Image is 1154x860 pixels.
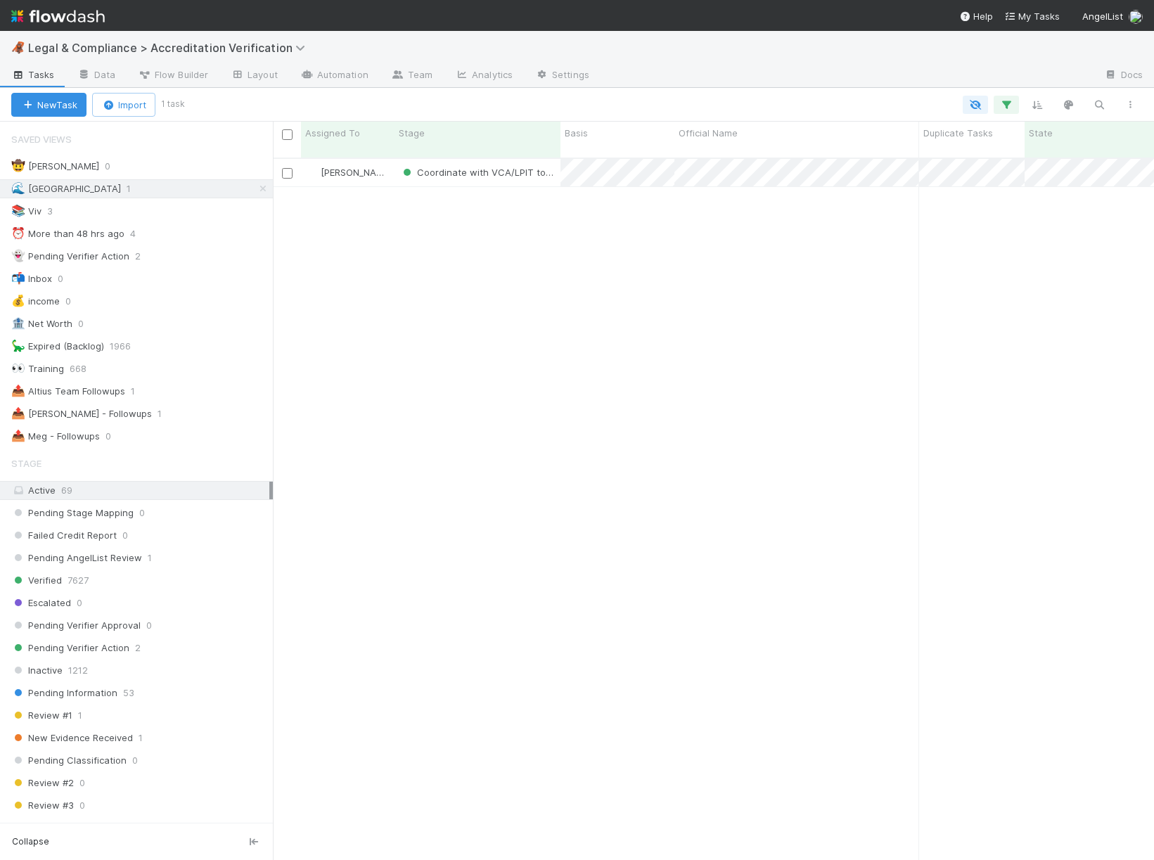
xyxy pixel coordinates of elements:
span: 1 [148,549,152,567]
span: 0 [146,617,152,634]
div: More than 48 hrs ago [11,225,124,243]
span: 📚 [11,205,25,217]
span: 0 [79,797,85,814]
div: [PERSON_NAME] [11,158,99,175]
span: Basis [565,126,588,140]
span: 0 [65,293,85,310]
span: State [1029,126,1053,140]
span: Duplicate Tasks [923,126,993,140]
span: 👻 [11,250,25,262]
span: 4 [130,225,150,243]
span: 0 [132,752,138,769]
span: 2 [135,639,141,657]
span: 📤 [11,407,25,419]
span: 1 [139,729,143,747]
span: 1 [127,180,145,198]
span: Verified [11,572,62,589]
a: Settings [524,65,601,87]
div: Inbox [11,270,52,288]
div: Altius Team Followups [11,383,125,400]
span: 3 [47,203,67,220]
span: 0 [105,158,124,175]
a: Data [66,65,127,87]
span: Pending Verifier Approval [11,617,141,634]
a: Flow Builder [127,65,219,87]
span: Review #2 [11,774,74,792]
span: AngelList [1082,11,1123,22]
span: Review #1 [11,707,72,724]
div: Help [959,9,993,23]
span: 1 [131,383,149,400]
span: 0 [122,527,128,544]
div: Net Worth [11,315,72,333]
span: 668 [70,360,101,378]
span: Pending Information [11,684,117,702]
span: Saved Views [11,125,72,153]
span: Assigned To [305,126,360,140]
div: Active [11,482,269,499]
span: 69 [61,484,72,496]
span: 0 [139,504,145,522]
div: Coordinate with VCA/LPIT to temporarily verify LP [400,165,553,179]
span: Pending Classification [11,752,127,769]
span: Pending AngelList Review [11,549,142,567]
a: My Tasks [1004,9,1060,23]
span: 🤠 [11,160,25,172]
div: Meg - Followups [11,428,100,445]
span: 👀 [11,362,25,374]
img: logo-inverted-e16ddd16eac7371096b0.svg [11,4,105,28]
div: income [11,293,60,310]
span: 🌊 [11,182,25,194]
div: [PERSON_NAME] [307,165,387,179]
small: 1 task [161,98,185,110]
a: Team [380,65,444,87]
a: Analytics [444,65,524,87]
div: Training [11,360,64,378]
span: 2 [135,248,155,265]
span: 0 [105,428,125,445]
span: Collapse [12,835,49,848]
span: 📬 [11,272,25,284]
span: 0 [89,819,94,837]
span: 0 [58,270,77,288]
span: 1212 [68,662,88,679]
span: 0 [79,774,85,792]
span: Flow Builder [138,68,208,82]
span: Tasks [11,68,55,82]
a: Automation [289,65,380,87]
span: Pending Stage Mapping [11,504,134,522]
div: Expired (Backlog) [11,338,104,355]
span: 🦧 [11,41,25,53]
span: 1 [78,707,82,724]
span: Stage [11,449,41,477]
span: Official Name [679,126,738,140]
span: Legal & Compliance > Accreditation Verification [28,41,312,55]
span: 🏦 [11,317,25,329]
span: 0 [78,315,98,333]
span: 0 [77,594,82,612]
div: Pending Verifier Action [11,248,129,265]
span: 📤 [11,430,25,442]
span: 1966 [110,338,145,355]
span: 🦕 [11,340,25,352]
button: Import [92,93,155,117]
span: My Tasks [1004,11,1060,22]
span: Final Review [11,819,83,837]
span: New Evidence Received [11,729,133,747]
span: [PERSON_NAME] [321,167,392,178]
span: ⏰ [11,227,25,239]
button: NewTask [11,93,86,117]
span: Failed Credit Report [11,527,117,544]
input: Toggle All Rows Selected [282,129,293,140]
div: [GEOGRAPHIC_DATA] [11,180,121,198]
span: 💰 [11,295,25,307]
div: [PERSON_NAME] - Followups [11,405,152,423]
span: Stage [399,126,425,140]
span: Inactive [11,662,63,679]
input: Toggle Row Selected [282,168,293,179]
span: 1 [158,405,176,423]
span: 📤 [11,385,25,397]
span: 53 [123,684,134,702]
div: Viv [11,203,41,220]
a: Layout [219,65,289,87]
